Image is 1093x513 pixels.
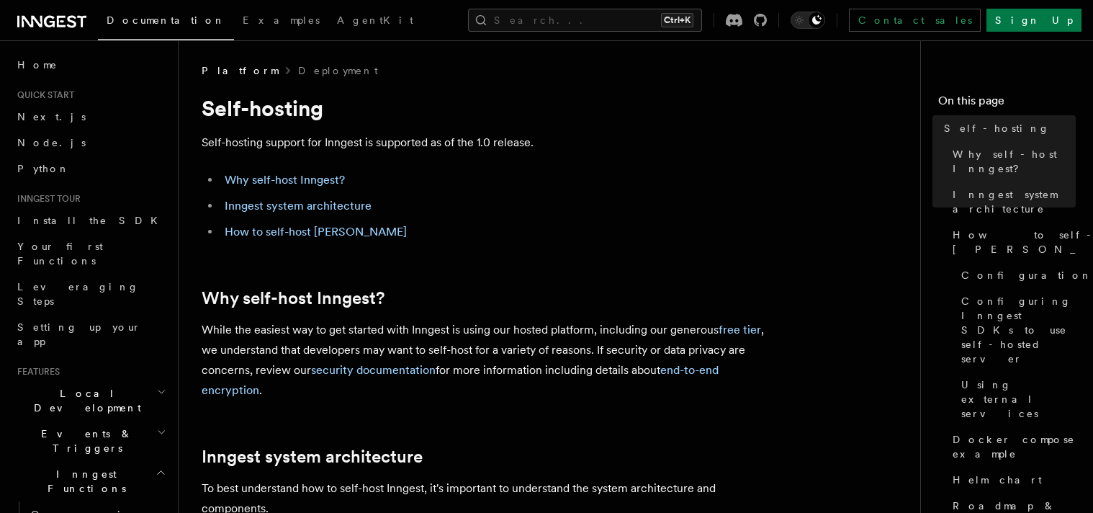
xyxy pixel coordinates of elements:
a: Contact sales [849,9,981,32]
a: Documentation [98,4,234,40]
a: Sign Up [986,9,1081,32]
p: Self-hosting support for Inngest is supported as of the 1.0 release. [202,133,778,153]
a: Setting up your app [12,314,169,354]
span: Configuring Inngest SDKs to use self-hosted server [961,294,1076,366]
span: Configuration [961,268,1092,282]
span: Setting up your app [17,321,141,347]
h1: Self-hosting [202,95,778,121]
button: Inngest Functions [12,461,169,501]
kbd: Ctrl+K [661,13,693,27]
a: Configuring Inngest SDKs to use self-hosted server [955,288,1076,372]
a: How to self-host [PERSON_NAME] [947,222,1076,262]
button: Local Development [12,380,169,421]
span: Inngest Functions [12,467,156,496]
a: Helm chart [947,467,1076,493]
a: Self-hosting [938,115,1076,141]
span: Docker compose example [953,432,1076,461]
a: Home [12,52,169,78]
button: Search...Ctrl+K [468,9,702,32]
span: Inngest system architecture [953,187,1076,216]
a: Node.js [12,130,169,156]
a: Inngest system architecture [225,199,372,213]
span: Node.js [17,137,86,148]
span: Home [17,58,58,72]
span: Events & Triggers [12,427,157,455]
span: Self-hosting [944,121,1050,135]
h4: On this page [938,92,1076,115]
span: Platform [202,63,278,78]
a: Leveraging Steps [12,274,169,314]
p: While the easiest way to get started with Inngest is using our hosted platform, including our gen... [202,320,778,401]
span: Local Development [12,386,157,415]
a: Why self-host Inngest? [202,288,384,308]
span: AgentKit [337,14,413,26]
a: Install the SDK [12,208,169,233]
span: Leveraging Steps [17,281,139,307]
a: Docker compose example [947,427,1076,467]
span: Quick start [12,89,74,101]
a: Python [12,156,169,182]
a: Examples [234,4,328,39]
button: Toggle dark mode [791,12,825,29]
span: Examples [243,14,320,26]
span: Next.js [17,111,86,122]
a: Why self-host Inngest? [225,173,345,187]
a: AgentKit [328,4,422,39]
span: Your first Functions [17,241,103,267]
a: Configuration [955,262,1076,288]
a: Inngest system architecture [947,182,1076,222]
a: How to self-host [PERSON_NAME] [225,225,407,238]
span: Python [17,163,70,174]
a: free tier [719,323,761,336]
a: Your first Functions [12,233,169,274]
span: Why self-host Inngest? [953,147,1076,176]
span: Inngest tour [12,193,81,205]
span: Helm chart [953,473,1042,487]
span: Features [12,366,60,378]
span: Using external services [961,378,1076,421]
a: security documentation [311,363,436,377]
a: Deployment [298,63,378,78]
span: Install the SDK [17,215,166,226]
span: Documentation [107,14,225,26]
button: Events & Triggers [12,421,169,461]
a: Why self-host Inngest? [947,141,1076,182]
a: Using external services [955,372,1076,427]
a: Next.js [12,104,169,130]
a: Inngest system architecture [202,447,423,467]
